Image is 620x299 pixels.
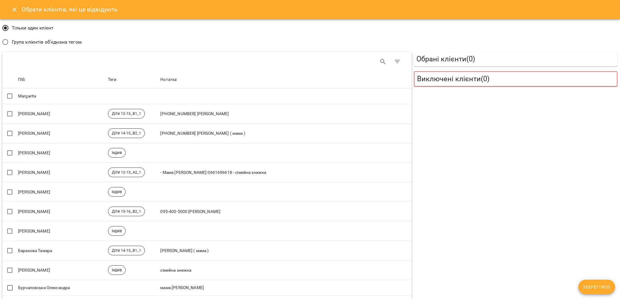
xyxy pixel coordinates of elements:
td: [PERSON_NAME] [17,143,107,163]
span: Діти 15-16_В2_1 [108,209,145,214]
span: Діти 14-15_B1_1 [108,248,145,253]
h6: Обрати клієнтів, які це відвідують [22,5,118,14]
h5: Виключені клієнти ( 0 ) [417,74,615,84]
td: Бурчаловська Олександра [17,280,107,296]
button: Фільтр [390,54,405,69]
div: Sort [18,76,25,83]
div: Нотатка [160,76,176,83]
span: індив [108,189,125,195]
span: Група клієнтів об'єднана тегом [12,39,82,46]
span: Теги [108,76,158,83]
td: [PERSON_NAME] [17,124,107,143]
td: сімейна знижка [159,260,412,280]
td: Баранова Тамара [17,241,107,260]
td: мама [PERSON_NAME] [159,280,412,296]
td: [PERSON_NAME] [17,202,107,221]
div: Sort [108,76,117,83]
span: Зберегти ( 0 ) [583,283,610,291]
td: [PHONE_NUMBER] [PERSON_NAME] ( мама ) [159,124,412,143]
td: [PERSON_NAME] [17,104,107,124]
span: індив [108,150,125,156]
span: ПІБ [18,76,106,83]
td: 095-400-5000 [PERSON_NAME] [159,202,412,221]
td: [PERSON_NAME] [17,221,107,241]
td: Margarita [17,88,107,104]
button: Зберегти(0) [579,280,615,294]
td: [PERSON_NAME] ( мама ) [159,241,412,260]
h5: Обрані клієнти ( 0 ) [416,54,615,64]
td: [PHONE_NUMBER] [PERSON_NAME] [159,104,412,124]
td: [PERSON_NAME] [17,182,107,202]
td: [PERSON_NAME] [17,163,107,182]
div: Table Toolbar [2,52,412,71]
button: Close [7,2,22,17]
span: Діти 14-15_B2_1 [108,131,145,136]
span: Тільки один клієнт [12,24,54,32]
span: Діти 12-13_B1_1 [108,111,145,116]
span: Нотатка [160,76,410,83]
span: індив [108,228,125,234]
div: Теги [108,76,117,83]
td: - Мама [PERSON_NAME] 0661696618 - сімейна знижка [159,163,412,182]
span: Діти 12-13_А2_1 [108,170,145,175]
button: Search [376,54,390,69]
span: індив [108,267,125,273]
td: [PERSON_NAME] [17,260,107,280]
div: ПІБ [18,76,25,83]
